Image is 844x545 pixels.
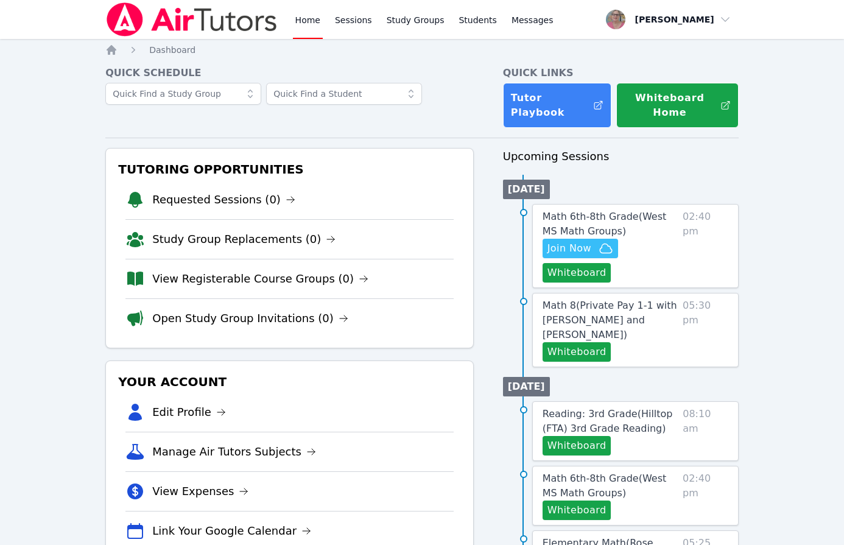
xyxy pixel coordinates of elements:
button: Whiteboard Home [616,83,739,128]
a: Open Study Group Invitations (0) [152,310,348,327]
span: Join Now [547,241,591,256]
a: Reading: 3rd Grade(Hilltop (FTA) 3rd Grade Reading) [543,407,678,436]
h3: Tutoring Opportunities [116,158,463,180]
span: 08:10 am [683,407,728,455]
span: 05:30 pm [683,298,728,362]
a: Edit Profile [152,404,226,421]
span: Messages [512,14,554,26]
button: Whiteboard [543,436,611,455]
a: Link Your Google Calendar [152,522,311,540]
img: Air Tutors [105,2,278,37]
a: Dashboard [149,44,195,56]
h4: Quick Schedule [105,66,474,80]
h3: Your Account [116,371,463,393]
li: [DATE] [503,180,550,199]
h4: Quick Links [503,66,739,80]
span: 02:40 pm [683,471,728,520]
span: 02:40 pm [683,209,728,283]
button: Whiteboard [543,263,611,283]
a: View Expenses [152,483,248,500]
li: [DATE] [503,377,550,396]
span: Math 6th-8th Grade ( West MS Math Groups ) [543,473,667,499]
button: Whiteboard [543,342,611,362]
a: Manage Air Tutors Subjects [152,443,316,460]
a: View Registerable Course Groups (0) [152,270,368,287]
a: Tutor Playbook [503,83,611,128]
a: Math 6th-8th Grade(West MS Math Groups) [543,209,678,239]
button: Join Now [543,239,618,258]
input: Quick Find a Study Group [105,83,261,105]
input: Quick Find a Student [266,83,422,105]
h3: Upcoming Sessions [503,148,739,165]
button: Whiteboard [543,501,611,520]
a: Study Group Replacements (0) [152,231,336,248]
span: Math 8 ( Private Pay 1-1 with [PERSON_NAME] and [PERSON_NAME] ) [543,300,677,340]
span: Dashboard [149,45,195,55]
a: Requested Sessions (0) [152,191,295,208]
nav: Breadcrumb [105,44,739,56]
span: Reading: 3rd Grade ( Hilltop (FTA) 3rd Grade Reading ) [543,408,673,434]
span: Math 6th-8th Grade ( West MS Math Groups ) [543,211,667,237]
a: Math 8(Private Pay 1-1 with [PERSON_NAME] and [PERSON_NAME]) [543,298,678,342]
a: Math 6th-8th Grade(West MS Math Groups) [543,471,678,501]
